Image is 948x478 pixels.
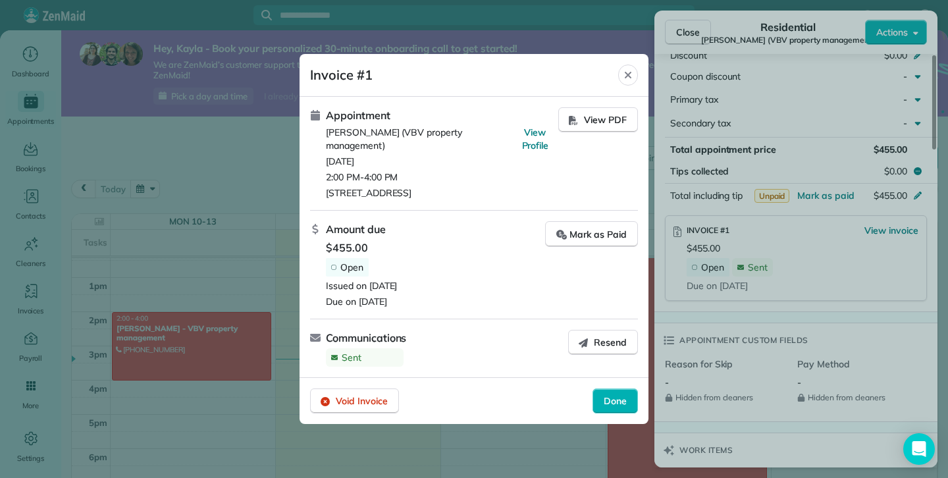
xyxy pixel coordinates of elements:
span: View PDF [584,113,627,126]
span: [PERSON_NAME] (VBV property management) [326,126,506,152]
span: [DATE] [369,279,398,292]
button: Mark as Paid [545,221,638,247]
button: Resend [568,330,638,355]
span: Resend [594,336,627,349]
span: View Profile [522,126,549,151]
span: Appointment [326,107,390,123]
span: Sent [342,352,361,363]
span: Due on [326,295,356,308]
span: Open [340,261,363,273]
span: $455.00 [326,240,545,255]
span: Communications [326,330,406,346]
span: [STREET_ADDRESS] [326,186,558,199]
span: [DATE] [326,155,558,168]
div: Mark as Paid [556,227,627,241]
span: Done [604,394,627,408]
span: Invoice #1 [310,65,618,86]
button: Done [592,388,638,413]
span: [DATE] [359,295,387,308]
button: Void Invoice [310,388,399,413]
span: Void Invoice [336,394,388,408]
button: Close [618,65,638,86]
button: View PDF [558,107,638,132]
span: Amount due [326,221,386,237]
span: Issued on [326,279,367,292]
a: View Profile [512,126,558,152]
span: 2:00 PM - 4:00 PM [326,171,558,184]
